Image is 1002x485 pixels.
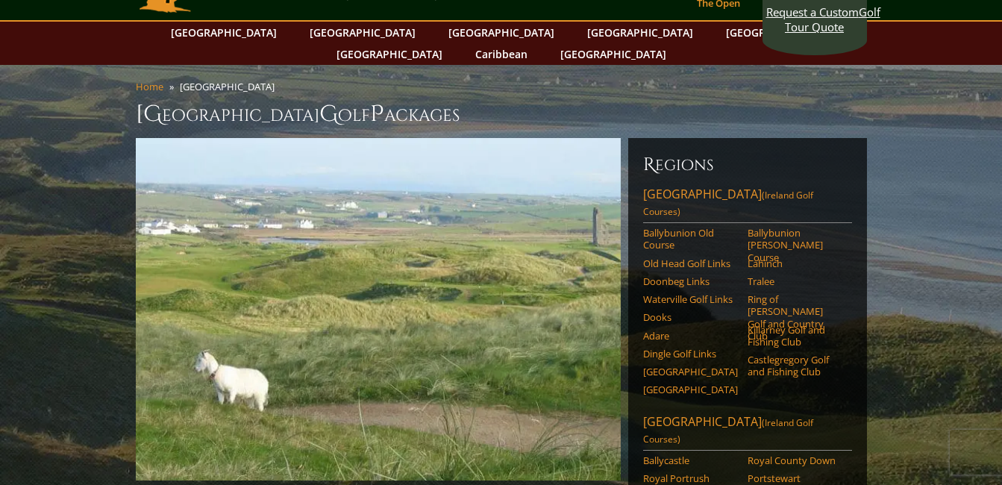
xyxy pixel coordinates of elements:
[748,454,842,466] a: Royal County Down
[643,186,852,223] a: [GEOGRAPHIC_DATA](Ireland Golf Courses)
[643,384,738,395] a: [GEOGRAPHIC_DATA]
[163,22,284,43] a: [GEOGRAPHIC_DATA]
[643,311,738,323] a: Dooks
[748,324,842,348] a: Killarney Golf and Fishing Club
[643,472,738,484] a: Royal Portrush
[136,99,867,129] h1: [GEOGRAPHIC_DATA] olf ackages
[643,293,738,305] a: Waterville Golf Links
[329,43,450,65] a: [GEOGRAPHIC_DATA]
[553,43,674,65] a: [GEOGRAPHIC_DATA]
[748,293,842,342] a: Ring of [PERSON_NAME] Golf and Country Club
[643,416,813,445] span: (Ireland Golf Courses)
[748,354,842,378] a: Castlegregory Golf and Fishing Club
[468,43,535,65] a: Caribbean
[643,366,738,378] a: [GEOGRAPHIC_DATA]
[370,99,384,129] span: P
[748,275,842,287] a: Tralee
[643,413,852,451] a: [GEOGRAPHIC_DATA](Ireland Golf Courses)
[643,189,813,218] span: (Ireland Golf Courses)
[748,257,842,269] a: Lahinch
[319,99,338,129] span: G
[643,275,738,287] a: Doonbeg Links
[643,330,738,342] a: Adare
[748,472,842,484] a: Portstewart
[302,22,423,43] a: [GEOGRAPHIC_DATA]
[643,153,852,177] h6: Regions
[643,227,738,251] a: Ballybunion Old Course
[643,454,738,466] a: Ballycastle
[748,227,842,263] a: Ballybunion [PERSON_NAME] Course
[180,80,281,93] li: [GEOGRAPHIC_DATA]
[441,22,562,43] a: [GEOGRAPHIC_DATA]
[643,348,738,360] a: Dingle Golf Links
[766,4,859,19] span: Request a Custom
[580,22,701,43] a: [GEOGRAPHIC_DATA]
[718,22,839,43] a: [GEOGRAPHIC_DATA]
[643,257,738,269] a: Old Head Golf Links
[136,80,163,93] a: Home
